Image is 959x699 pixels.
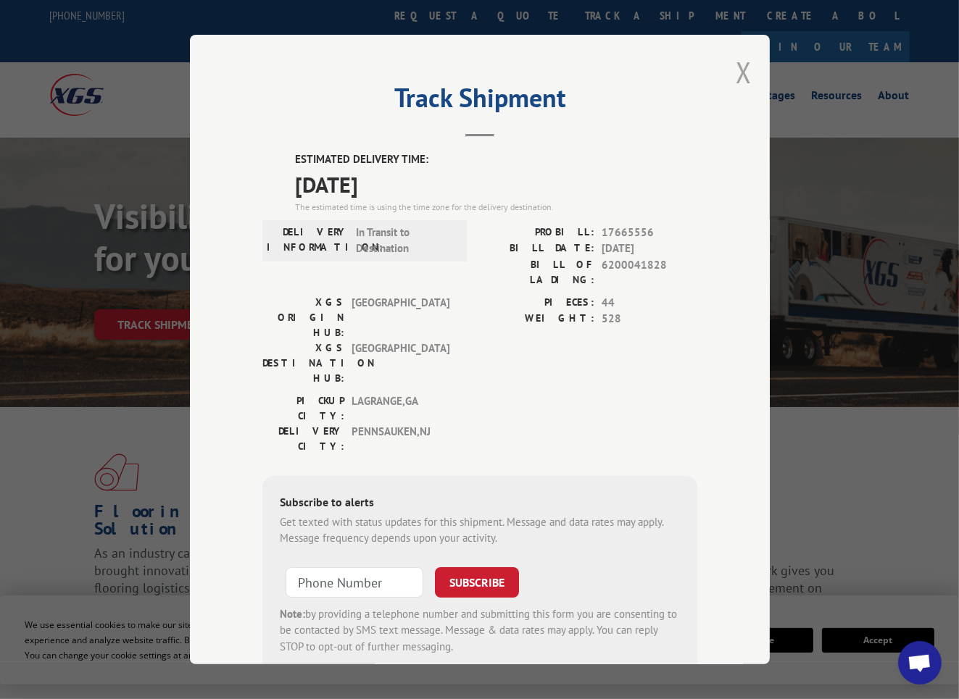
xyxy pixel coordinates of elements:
[352,340,449,386] span: [GEOGRAPHIC_DATA]
[480,295,594,311] label: PIECES:
[280,606,680,656] div: by providing a telephone number and submitting this form you are consenting to be contacted by SM...
[280,607,305,621] strong: Note:
[602,225,697,241] span: 17665556
[435,567,519,598] button: SUBSCRIBE
[262,295,344,340] label: XGS ORIGIN HUB:
[602,257,697,288] span: 6200041828
[736,53,752,91] button: Close modal
[480,257,594,288] label: BILL OF LADING:
[602,311,697,327] span: 528
[602,240,697,257] span: [DATE]
[480,240,594,257] label: BILL DATE:
[295,201,697,214] div: The estimated time is using the time zone for the delivery destination.
[898,641,942,685] div: Open chat
[480,311,594,327] label: WEIGHT:
[352,424,449,454] span: PENNSAUKEN , NJ
[262,393,344,424] label: PICKUP CITY:
[295,151,697,168] label: ESTIMATED DELIVERY TIME:
[262,340,344,386] label: XGS DESTINATION HUB:
[280,514,680,547] div: Get texted with status updates for this shipment. Message and data rates may apply. Message frequ...
[602,295,697,311] span: 44
[262,88,697,115] h2: Track Shipment
[352,393,449,424] span: LAGRANGE , GA
[267,225,349,257] label: DELIVERY INFORMATION:
[295,168,697,201] span: [DATE]
[286,567,423,598] input: Phone Number
[262,424,344,454] label: DELIVERY CITY:
[480,225,594,241] label: PROBILL:
[352,295,449,340] span: [GEOGRAPHIC_DATA]
[356,225,454,257] span: In Transit to Destination
[280,493,680,514] div: Subscribe to alerts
